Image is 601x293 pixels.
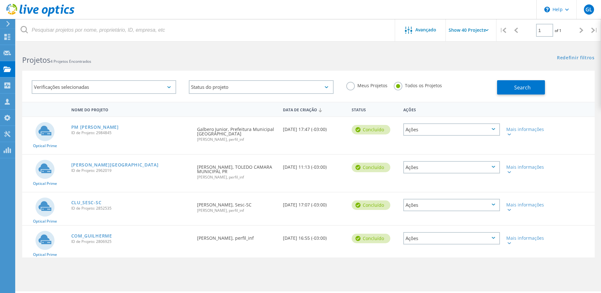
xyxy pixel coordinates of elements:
span: Optical Prime [33,219,57,223]
span: 4 Projetos Encontrados [50,59,91,64]
div: Mais informações [506,203,546,212]
div: [PERSON_NAME], Sesc-SC [194,192,280,219]
div: Mais informações [506,236,546,245]
span: Search [514,84,531,91]
span: Optical Prime [33,144,57,148]
div: Ações [400,103,503,115]
b: Projetos [22,55,50,65]
label: Meus Projetos [346,82,387,88]
span: [PERSON_NAME], perfil_inf [197,209,277,212]
a: COM_GUILHERME [71,234,112,238]
div: Concluído [352,163,390,172]
span: [PERSON_NAME], perfil_inf [197,138,277,141]
div: Mais informações [506,165,546,174]
div: Galbero Junior, Prefeitura Municipal [GEOGRAPHIC_DATA] [194,117,280,148]
span: GL [585,7,592,12]
span: ID de Projeto: 2962019 [71,169,191,173]
div: Data de Criação [280,103,348,115]
svg: \n [544,7,550,12]
a: Redefinir filtros [557,55,595,61]
span: ID de Projeto: 2852535 [71,206,191,210]
div: [PERSON_NAME], TOLEDO CAMARA MUNICIPAL PR [194,155,280,186]
span: of 1 [555,28,561,33]
div: Ações [403,123,500,136]
div: Mais informações [506,127,546,136]
a: [PERSON_NAME][GEOGRAPHIC_DATA] [71,163,159,167]
div: Verificações selecionadas [32,80,176,94]
div: Concluído [352,200,390,210]
div: Ações [403,161,500,173]
div: [DATE] 17:47 (-03:00) [280,117,348,138]
a: Live Optics Dashboard [6,13,74,18]
button: Search [497,80,545,94]
span: Optical Prime [33,182,57,186]
div: Status do projeto [189,80,333,94]
a: CLU_SESC-SC [71,200,102,205]
div: [DATE] 17:07 (-03:00) [280,192,348,213]
span: Optical Prime [33,253,57,257]
label: Todos os Projetos [394,82,442,88]
div: Concluído [352,125,390,134]
div: | [496,19,509,42]
div: | [588,19,601,42]
div: Concluído [352,234,390,243]
a: PM [PERSON_NAME] [71,125,119,129]
span: ID de Projeto: 2806925 [71,240,191,244]
span: [PERSON_NAME], perfil_inf [197,175,277,179]
span: Avançado [415,28,436,32]
div: [PERSON_NAME], perfil_inf [194,226,280,247]
div: [DATE] 16:55 (-03:00) [280,226,348,247]
div: Ações [403,199,500,211]
div: Status [348,103,400,115]
div: [DATE] 11:13 (-03:00) [280,155,348,176]
div: Nome do Projeto [68,103,194,115]
span: ID de Projeto: 2984845 [71,131,191,135]
div: Ações [403,232,500,244]
input: Pesquisar projetos por nome, proprietário, ID, empresa, etc [16,19,395,41]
